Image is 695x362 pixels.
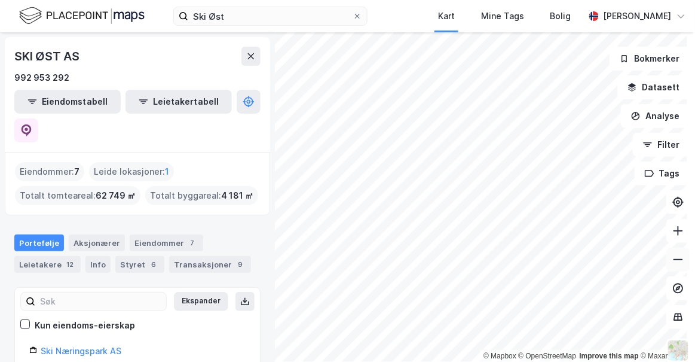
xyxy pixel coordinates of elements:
button: Eiendomstabell [14,90,121,114]
div: 992 953 292 [14,71,69,85]
div: Mine Tags [481,9,524,23]
div: 9 [234,258,246,270]
div: Aksjonærer [69,235,125,251]
button: Analyse [621,104,690,128]
span: 7 [74,165,79,179]
div: 7 [186,237,198,249]
div: Totalt tomteareal : [15,186,140,205]
a: Improve this map [580,352,639,360]
div: Leide lokasjoner : [89,162,174,181]
div: Leietakere [14,256,81,273]
button: Leietakertabell [125,90,232,114]
input: Søk på adresse, matrikkel, gårdeiere, leietakere eller personer [188,7,353,25]
button: Bokmerker [610,47,690,71]
button: Filter [633,133,690,157]
button: Tags [635,162,690,185]
div: 6 [148,258,160,270]
span: 62 749 ㎡ [96,188,136,203]
div: [PERSON_NAME] [604,9,672,23]
div: Portefølje [14,235,64,251]
img: logo.f888ab2527a4732fd821a326f86c7f29.svg [19,5,145,26]
div: Eiendommer : [15,162,84,181]
div: Eiendommer [130,235,203,251]
div: Bolig [550,9,571,23]
a: OpenStreetMap [519,352,577,360]
div: SKI ØST AS [14,47,82,66]
a: Ski Næringspark AS [41,346,121,356]
input: Søk [35,293,166,311]
div: Transaksjoner [169,256,251,273]
div: Styret [115,256,164,273]
a: Mapbox [483,352,516,360]
div: 12 [64,258,76,270]
iframe: Chat Widget [635,305,695,362]
span: 1 [165,165,169,179]
div: Kart [438,9,455,23]
button: Ekspander [174,292,228,311]
div: Info [85,256,111,273]
span: 4 181 ㎡ [221,188,253,203]
div: Totalt byggareal : [145,186,258,205]
button: Datasett [617,75,690,99]
div: Kun eiendoms-eierskap [35,318,135,333]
